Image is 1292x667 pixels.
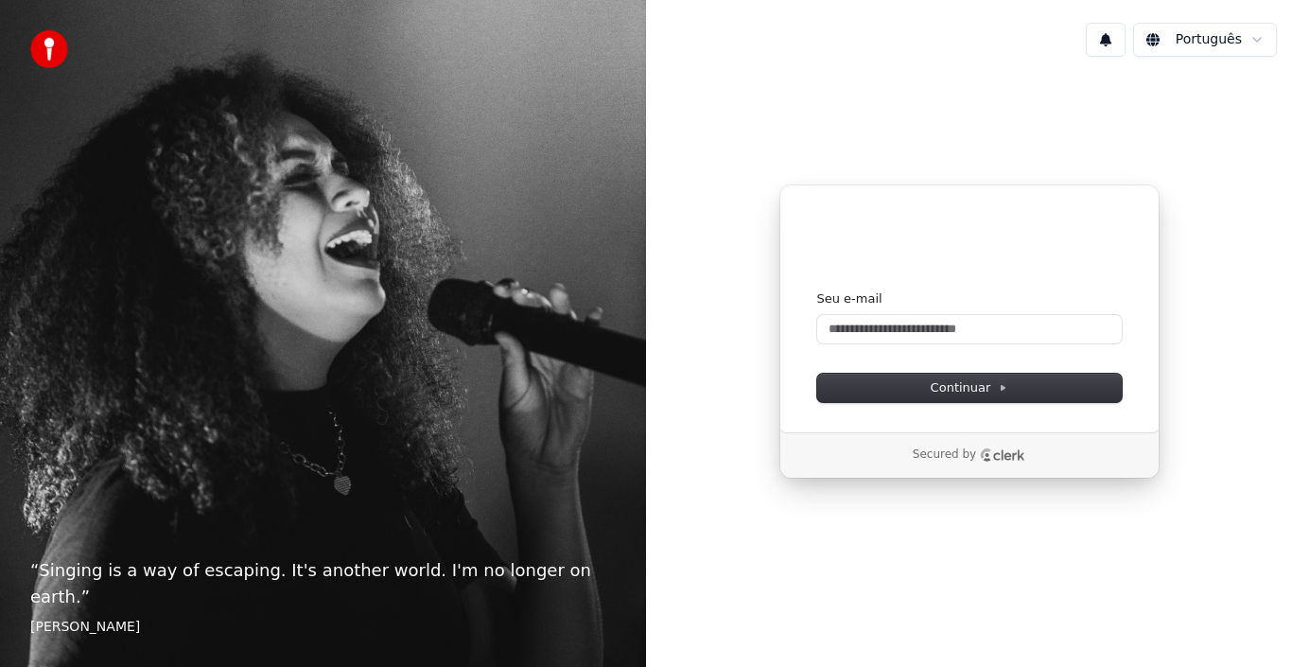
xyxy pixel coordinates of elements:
a: Clerk logo [980,448,1025,462]
button: Continuar [817,374,1122,402]
label: Seu e-mail [817,290,882,307]
p: Secured by [913,448,976,463]
p: “ Singing is a way of escaping. It's another world. I'm no longer on earth. ” [30,557,616,610]
span: Continuar [931,379,1008,396]
footer: [PERSON_NAME] [30,618,616,637]
img: youka [30,30,68,68]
